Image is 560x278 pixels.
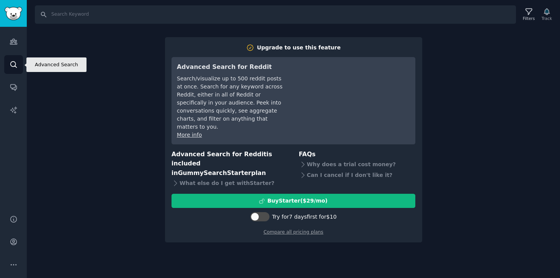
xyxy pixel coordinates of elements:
[178,169,251,177] span: GummySearch Starter
[299,150,416,159] h3: FAQs
[171,178,288,188] div: What else do I get with Starter ?
[295,62,410,120] iframe: YouTube video player
[299,170,416,180] div: Can I cancel if I don't like it?
[272,213,336,221] div: Try for 7 days first for $10
[257,44,341,52] div: Upgrade to use this feature
[177,132,202,138] a: More info
[35,5,516,24] input: Search Keyword
[177,75,284,131] div: Search/visualize up to 500 reddit posts at once. Search for any keyword across Reddit, either in ...
[267,197,327,205] div: Buy Starter ($ 29 /mo )
[523,16,535,21] div: Filters
[299,159,416,170] div: Why does a trial cost money?
[5,7,22,20] img: GummySearch logo
[263,229,323,235] a: Compare all pricing plans
[171,194,415,208] button: BuyStarter($29/mo)
[177,62,284,72] h3: Advanced Search for Reddit
[171,150,288,178] h3: Advanced Search for Reddit is included in plan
